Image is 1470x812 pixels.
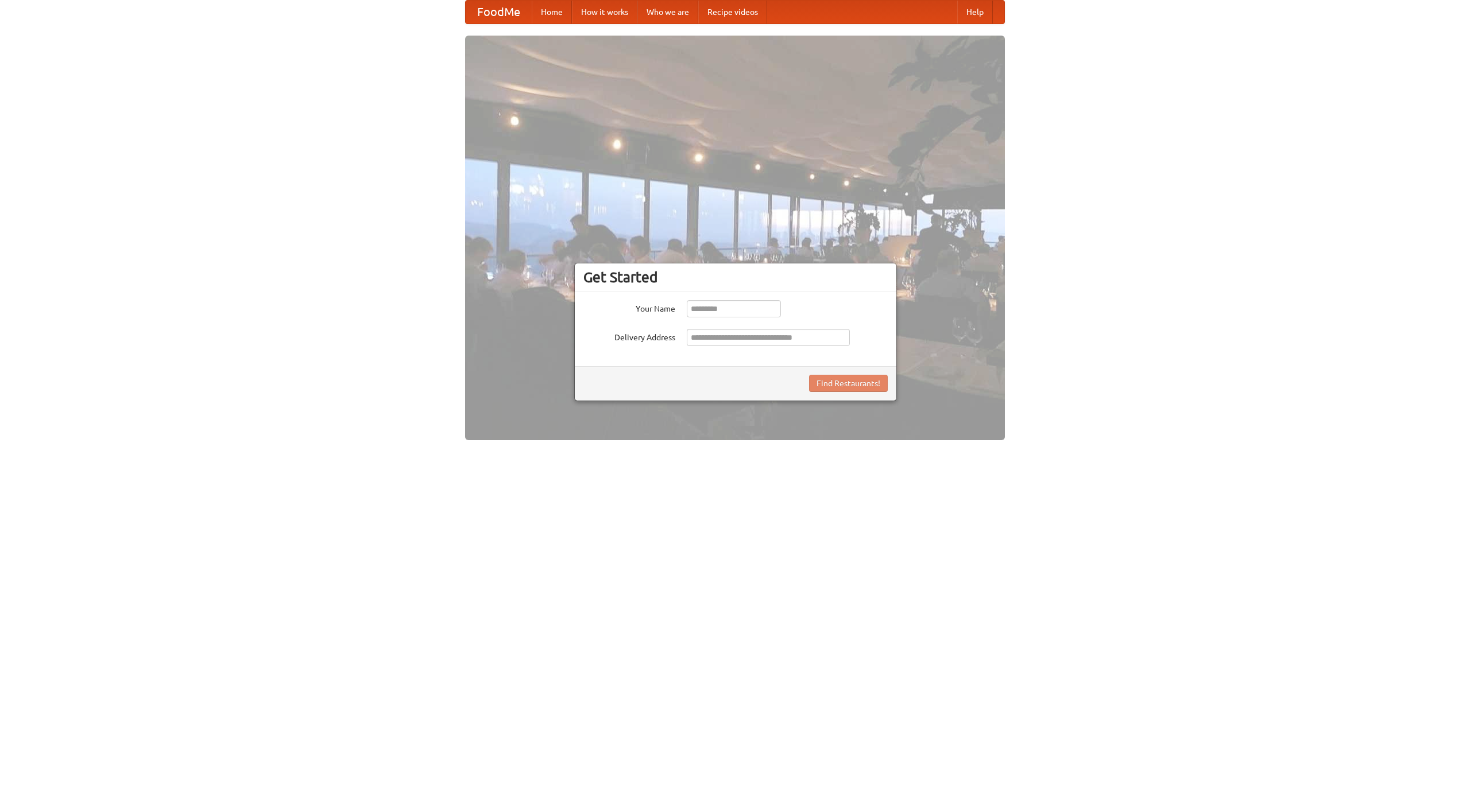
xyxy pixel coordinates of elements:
h3: Get Started [583,269,888,286]
a: Help [957,1,993,24]
a: FoodMe [466,1,532,24]
a: Who we are [637,1,698,24]
label: Delivery Address [583,329,675,343]
a: How it works [572,1,637,24]
button: Find Restaurants! [809,375,888,392]
a: Home [532,1,572,24]
label: Your Name [583,300,675,314]
a: Recipe videos [698,1,767,24]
